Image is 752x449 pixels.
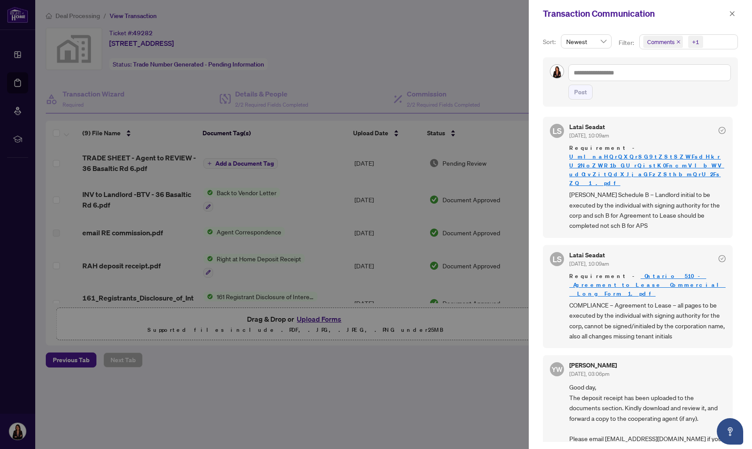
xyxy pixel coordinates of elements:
span: YW [552,364,563,375]
span: close [729,11,735,17]
span: Newest [566,35,606,48]
span: check-circle [719,255,726,262]
p: Sort: [543,37,557,47]
a: UmlnaHQrQXQrSG9tZStSZWFsdHkrU2NoZWR1bGUrQistK0FncmVlbWVudCtvZitQdXJjaGFzZSthbmQrU2FsZQ__1_.pdf [569,153,724,187]
span: [DATE], 10:09am [569,260,609,267]
span: Requirement - [569,144,726,188]
h5: Latai Seadat [569,124,609,130]
div: +1 [692,37,699,46]
span: LS [553,125,562,137]
button: Post [568,85,593,100]
button: Open asap [717,418,743,445]
a: _Ontario__510_-_Agreement_to_Lease__Commercial__Long_Form 1.pdf [569,272,726,297]
img: Profile Icon [550,65,564,78]
p: Filter: [619,38,635,48]
h5: [PERSON_NAME] [569,362,617,368]
span: [DATE], 10:09am [569,132,609,139]
div: Transaction Communication [543,7,726,20]
span: [DATE], 03:06pm [569,371,609,377]
span: LS [553,253,562,265]
span: [PERSON_NAME] Schedule B – Landlord initial to be executed by the individual with signing authori... [569,189,726,231]
span: close [676,40,681,44]
span: check-circle [719,127,726,134]
span: Comments [647,37,675,46]
h5: Latai Seadat [569,252,609,258]
span: Comments [643,36,683,48]
span: Requirement - [569,272,726,298]
span: COMPLIANCE – Agreement to Lease – all pages to be executed by the individual with signing authori... [569,300,726,341]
